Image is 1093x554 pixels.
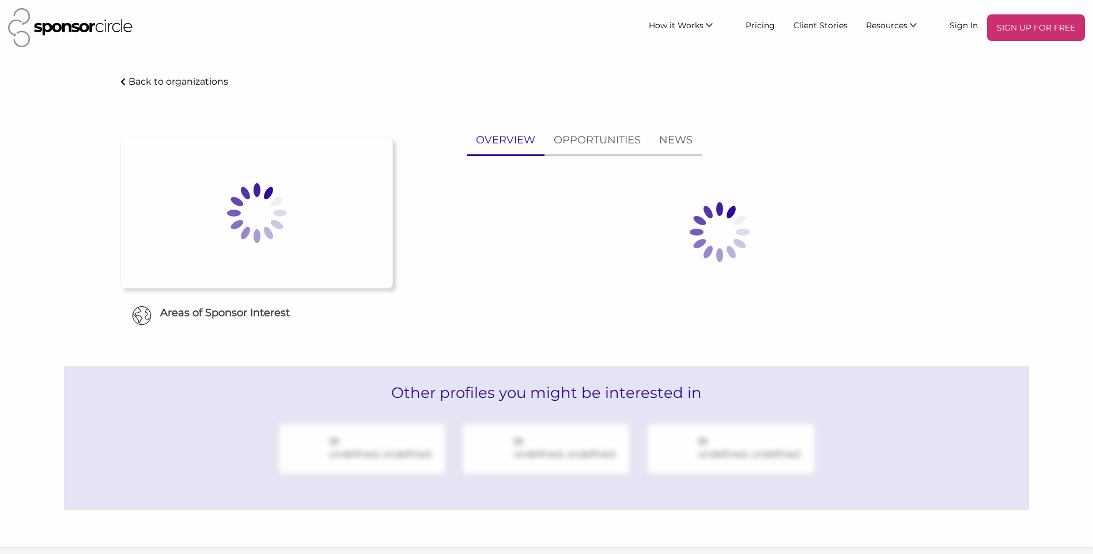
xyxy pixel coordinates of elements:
[476,132,535,149] p: OVERVIEW
[8,8,133,47] img: Sponsor Circle Logo
[112,306,402,320] h6: Areas of Sponsor Interest
[649,20,704,31] span: How it Works
[199,155,315,271] img: Loading spinner
[132,306,152,325] img: Globe Icon
[866,20,907,31] span: Resources
[940,14,987,35] a: Sign In
[784,14,857,35] a: Client Stories
[64,366,1030,419] h2: Other profiles you might be interested in
[554,132,641,149] p: OPPORTUNITIES
[736,14,784,35] a: Pricing
[659,132,693,149] p: NEWS
[662,174,777,290] img: Loading spinner
[640,14,736,41] li: How it Works
[857,14,940,41] li: Resources
[992,19,1080,36] p: SIGN UP FOR FREE
[128,76,228,87] p: Back to organizations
